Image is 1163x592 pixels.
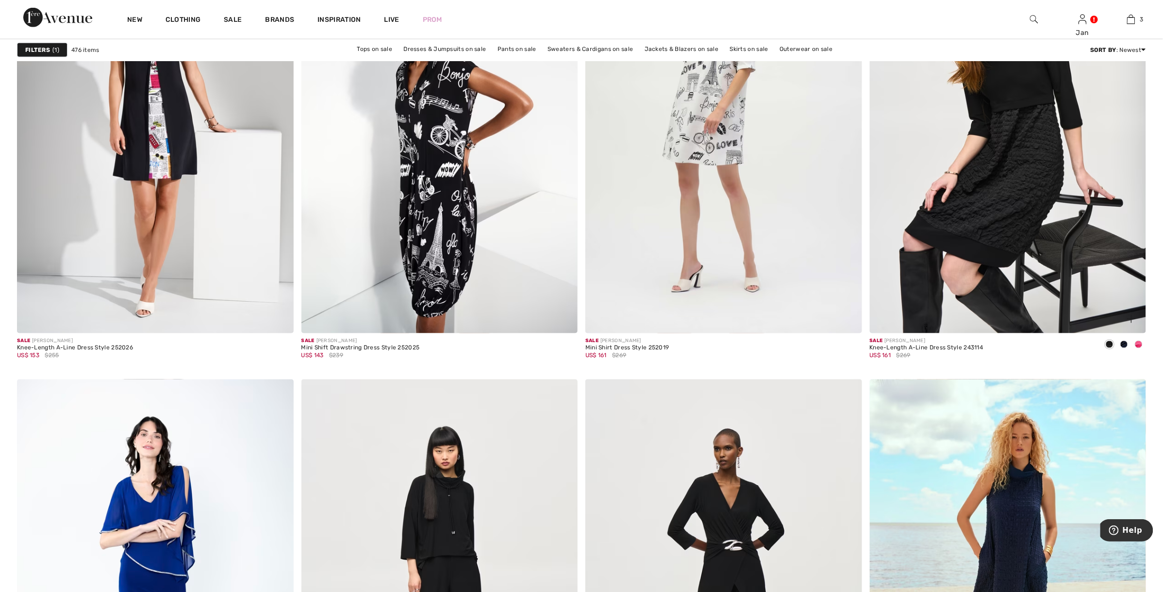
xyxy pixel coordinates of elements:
span: US$ 143 [301,352,324,359]
a: Tops on sale [352,43,398,55]
a: Skirts on sale [725,43,773,55]
span: 476 items [71,46,100,54]
div: [PERSON_NAME] [301,337,420,345]
span: US$ 161 [585,352,607,359]
img: search the website [1030,14,1038,25]
span: $255 [45,351,59,360]
span: 1 [52,46,59,54]
img: My Info [1079,14,1087,25]
a: 3 [1107,14,1155,25]
div: Jan [1059,28,1106,38]
div: Mini Shift Drawstring Dress Style 252025 [301,345,420,351]
strong: Filters [25,46,50,54]
a: Live [384,15,399,25]
strong: Sort By [1090,47,1116,53]
span: Sale [585,338,598,344]
div: : Newest [1090,46,1146,54]
span: US$ 161 [870,352,891,359]
div: Knee-Length A-Line Dress Style 252026 [17,345,133,351]
span: $269 [897,351,911,360]
a: Sweaters & Cardigans on sale [543,43,638,55]
span: Inspiration [317,16,361,26]
div: [PERSON_NAME] [585,337,669,345]
a: Pants on sale [493,43,541,55]
img: plus_v2.svg [1127,314,1136,323]
span: $269 [612,351,626,360]
a: Jackets & Blazers on sale [640,43,724,55]
a: Outerwear on sale [775,43,837,55]
span: US$ 153 [17,352,39,359]
span: Sale [870,338,883,344]
a: Clothing [166,16,200,26]
img: My Bag [1127,14,1135,25]
div: Knee-Length A-Line Dress Style 243114 [870,345,983,351]
a: Prom [423,15,442,25]
div: [PERSON_NAME] [870,337,983,345]
img: 1ère Avenue [23,8,92,27]
a: Brands [266,16,295,26]
span: Sale [17,338,30,344]
a: Sign In [1079,15,1087,24]
iframe: Opens a widget where you can find more information [1100,519,1153,543]
a: Sale [224,16,242,26]
span: Sale [301,338,315,344]
div: Mini Shirt Dress Style 252019 [585,345,669,351]
div: Black [1102,337,1117,353]
a: Dresses & Jumpsuits on sale [399,43,491,55]
span: 3 [1140,15,1144,24]
div: Midnight Blue [1117,337,1131,353]
a: New [127,16,142,26]
div: [PERSON_NAME] [17,337,133,345]
span: $239 [329,351,343,360]
div: Geranium [1131,337,1146,353]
